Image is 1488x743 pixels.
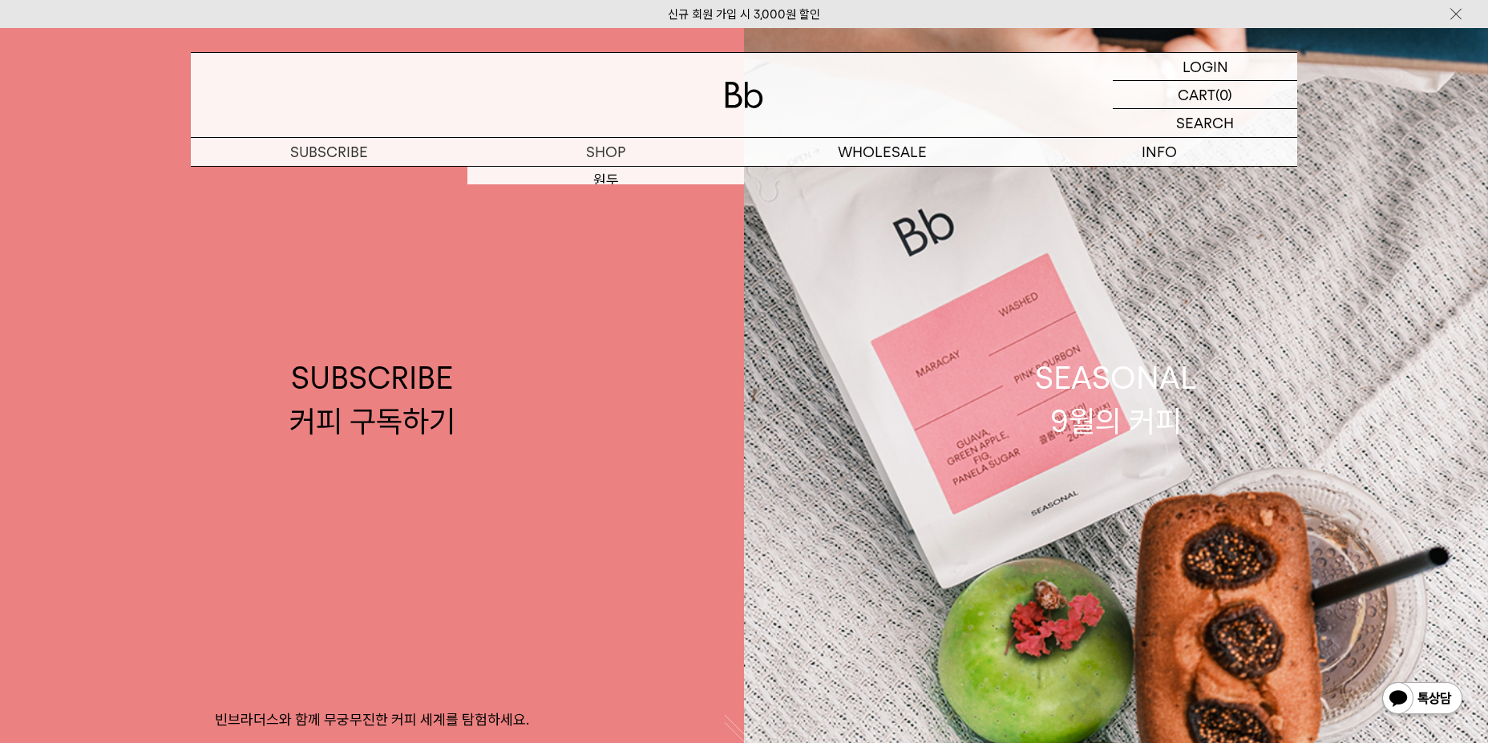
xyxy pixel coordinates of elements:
p: INFO [1021,138,1297,166]
p: LOGIN [1183,53,1228,80]
p: CART [1178,81,1215,108]
img: 로고 [725,82,763,108]
img: 카카오톡 채널 1:1 채팅 버튼 [1381,680,1464,719]
p: SEARCH [1176,109,1234,137]
a: 신규 회원 가입 시 3,000원 할인 [668,7,820,22]
p: (0) [1215,81,1232,108]
a: CART (0) [1113,81,1297,109]
a: LOGIN [1113,53,1297,81]
p: WHOLESALE [744,138,1021,166]
div: SUBSCRIBE 커피 구독하기 [289,357,455,442]
a: 원두 [467,167,744,194]
a: SHOP [467,138,744,166]
div: SEASONAL 9월의 커피 [1035,357,1197,442]
a: SUBSCRIBE [191,138,467,166]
